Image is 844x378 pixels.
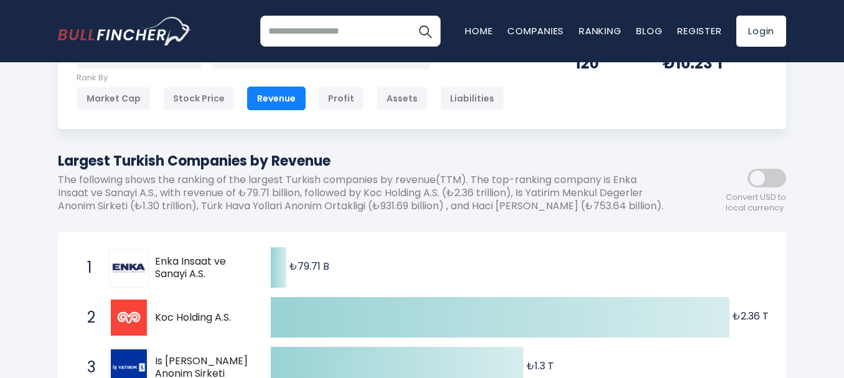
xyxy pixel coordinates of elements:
[81,307,93,328] span: 2
[527,359,554,373] text: ₺1.3 T
[736,16,786,47] a: Login
[58,174,674,212] p: The following shows the ranking of the largest Turkish companies by revenue(TTM). The top-ranking...
[507,24,564,37] a: Companies
[733,309,769,323] text: ₺2.36 T
[58,17,192,45] a: Go to homepage
[726,192,786,214] span: Convert USD to local currency
[636,24,662,37] a: Blog
[318,87,364,110] div: Profit
[677,24,721,37] a: Register
[377,87,428,110] div: Assets
[77,73,504,83] p: Rank By
[289,259,329,273] text: ₺79.71 B
[247,87,306,110] div: Revenue
[58,17,192,45] img: bullfincher logo
[579,24,621,37] a: Ranking
[662,54,767,73] div: ₺10.23 T
[163,87,235,110] div: Stock Price
[81,357,93,378] span: 3
[81,257,93,278] span: 1
[77,87,151,110] div: Market Cap
[155,255,249,281] span: Enka Insaat ve Sanayi A.S.
[58,151,674,171] h1: Largest Turkish Companies by Revenue
[111,300,147,336] img: Koc Holding A.S.
[440,87,504,110] div: Liabilities
[575,54,631,73] div: 120
[111,250,147,286] img: Enka Insaat ve Sanayi A.S.
[465,24,492,37] a: Home
[155,311,249,324] span: Koc Holding A.S.
[410,16,441,47] button: Search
